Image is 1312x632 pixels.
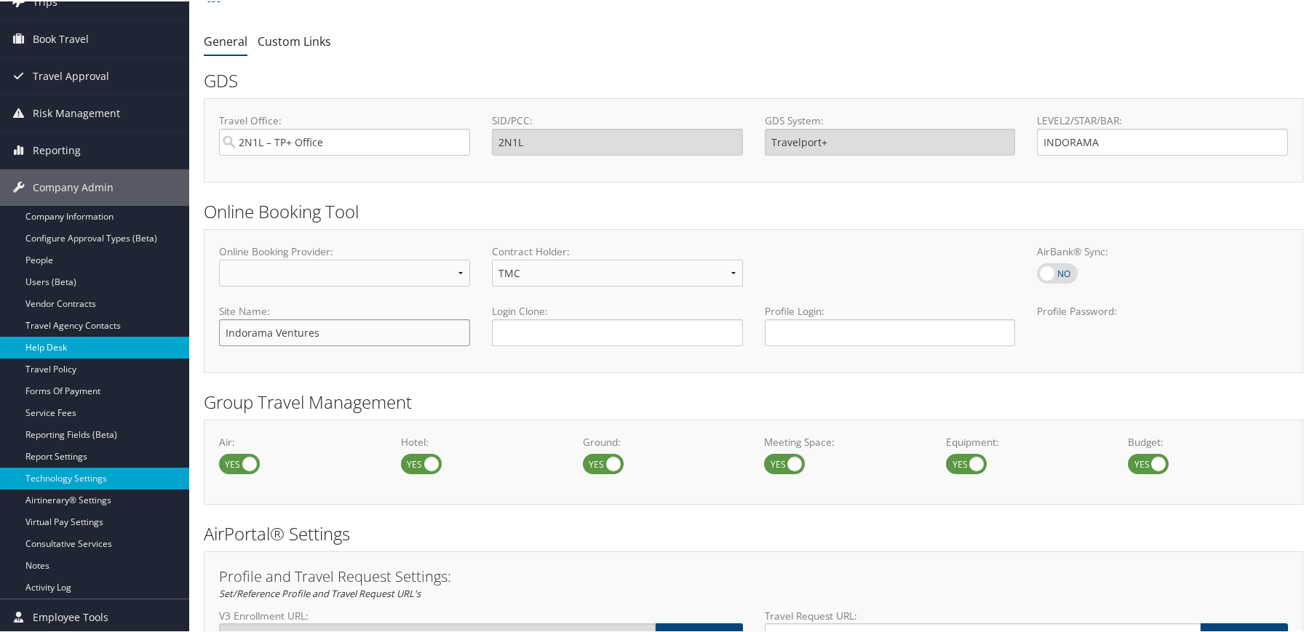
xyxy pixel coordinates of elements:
[492,303,743,317] label: Login Clone:
[1128,433,1288,448] label: Budget:
[33,57,109,93] span: Travel Approval
[583,433,743,448] label: Ground:
[765,318,1016,345] input: Profile Login:
[258,32,331,48] a: Custom Links
[492,112,743,127] label: SID/PCC:
[204,520,1303,545] h2: AirPortal® Settings
[401,433,561,448] label: Hotel:
[204,388,1303,413] h2: Group Travel Management
[33,94,120,130] span: Risk Management
[219,568,1288,583] h3: Profile and Travel Request Settings:
[219,243,470,257] label: Online Booking Provider:
[219,112,470,127] label: Travel Office:
[1037,243,1288,257] label: AirBank® Sync:
[219,303,470,317] label: Site Name:
[765,112,1016,127] label: GDS System:
[204,198,1303,223] h2: Online Booking Tool
[219,607,743,622] label: V3 Enrollment URL:
[219,433,379,448] label: Air:
[492,243,743,257] label: Contract Holder:
[765,303,1016,344] label: Profile Login:
[765,607,1289,622] label: Travel Request URL:
[33,168,114,204] span: Company Admin
[764,433,924,448] label: Meeting Space:
[1037,112,1288,127] label: LEVEL2/STAR/BAR:
[946,433,1106,448] label: Equipment:
[204,67,1292,92] h2: GDS
[33,131,81,167] span: Reporting
[204,32,247,48] a: General
[33,20,89,56] span: Book Travel
[1037,303,1288,344] label: Profile Password:
[219,585,421,599] em: Set/Reference Profile and Travel Request URL's
[1037,262,1078,282] label: AirBank® Sync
